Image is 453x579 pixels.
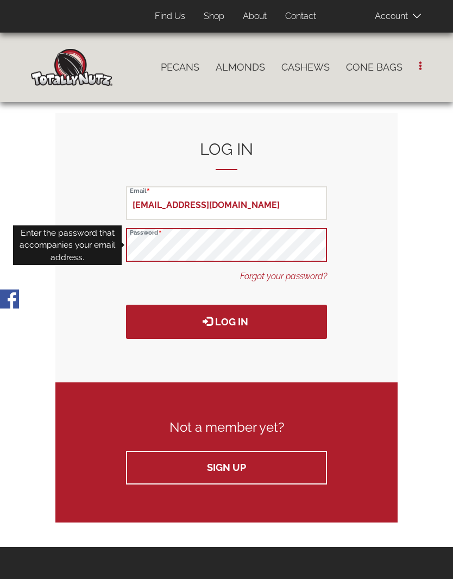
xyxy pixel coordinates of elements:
[196,6,232,27] a: Shop
[126,420,327,435] h3: Not a member yet?
[207,56,273,79] a: Almonds
[13,225,122,265] div: Enter the password that accompanies your email address.
[147,6,193,27] a: Find Us
[126,451,327,484] a: Sign up
[338,56,411,79] a: Cone Bags
[240,270,327,283] a: Forgot your password?
[277,6,324,27] a: Contact
[31,49,112,86] img: Home
[235,6,275,27] a: About
[153,56,207,79] a: Pecans
[126,305,327,339] button: Log in
[273,56,338,79] a: Cashews
[126,140,327,170] h2: Log in
[126,186,327,220] input: Email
